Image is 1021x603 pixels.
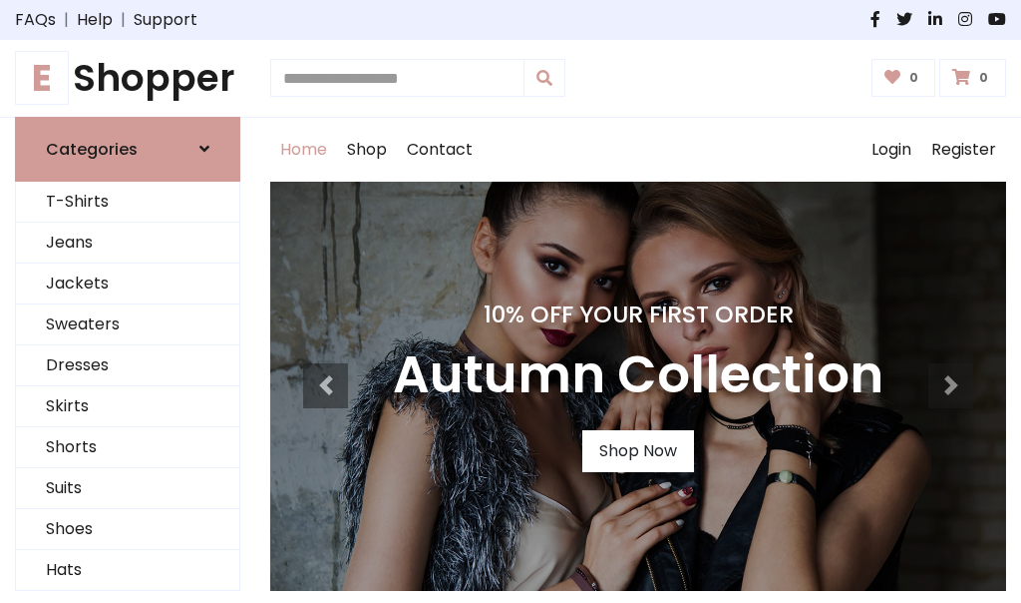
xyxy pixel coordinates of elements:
[939,59,1006,97] a: 0
[393,301,883,328] h4: 10% Off Your First Order
[56,8,77,32] span: |
[16,386,239,427] a: Skirts
[270,118,337,182] a: Home
[393,344,883,406] h3: Autumn Collection
[397,118,483,182] a: Contact
[16,550,239,591] a: Hats
[113,8,134,32] span: |
[15,56,240,101] a: EShopper
[46,140,138,159] h6: Categories
[871,59,936,97] a: 0
[15,56,240,101] h1: Shopper
[16,468,239,509] a: Suits
[16,182,239,223] a: T-Shirts
[582,430,694,472] a: Shop Now
[77,8,113,32] a: Help
[974,69,993,87] span: 0
[904,69,923,87] span: 0
[16,345,239,386] a: Dresses
[15,8,56,32] a: FAQs
[16,304,239,345] a: Sweaters
[16,509,239,550] a: Shoes
[15,51,69,105] span: E
[16,264,239,304] a: Jackets
[861,118,921,182] a: Login
[16,427,239,468] a: Shorts
[16,223,239,264] a: Jeans
[134,8,197,32] a: Support
[15,117,240,182] a: Categories
[921,118,1006,182] a: Register
[337,118,397,182] a: Shop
